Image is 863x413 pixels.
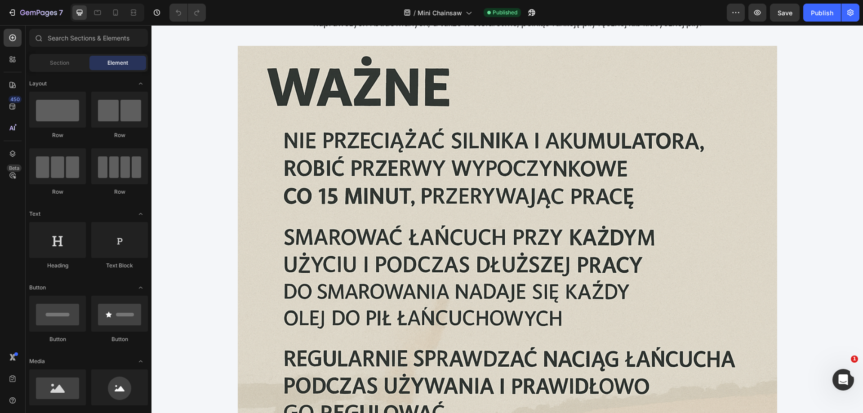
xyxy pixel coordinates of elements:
div: Beta [7,164,22,172]
div: Button [91,335,148,343]
div: Row [29,188,86,196]
span: Mini Chainsaw [418,8,462,18]
button: Publish [803,4,841,22]
iframe: Intercom live chat [832,369,854,391]
span: Section [50,59,69,67]
input: Search Sections & Elements [29,29,148,47]
div: Heading [29,262,86,270]
iframe: Design area [151,25,863,413]
span: Toggle open [133,280,148,295]
div: Row [91,131,148,139]
span: Element [107,59,128,67]
div: Publish [811,8,833,18]
div: Button [29,335,86,343]
span: / [414,8,416,18]
span: Media [29,357,45,365]
span: Save [778,9,792,17]
span: Toggle open [133,207,148,221]
span: 1 [851,355,858,363]
button: 7 [4,4,67,22]
p: 7 [59,7,63,18]
span: Toggle open [133,76,148,91]
div: Text Block [91,262,148,270]
div: Undo/Redo [169,4,206,22]
span: Toggle open [133,354,148,369]
button: Save [770,4,800,22]
span: Layout [29,80,47,88]
span: Button [29,284,46,292]
span: Text [29,210,40,218]
div: 450 [9,96,22,103]
span: Published [493,9,517,17]
div: Row [91,188,148,196]
div: Row [29,131,86,139]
